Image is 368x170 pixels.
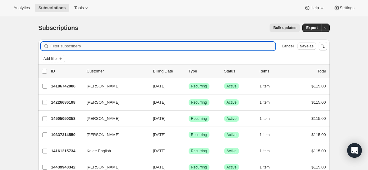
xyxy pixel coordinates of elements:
span: [DATE] [153,84,166,88]
span: 1 item [260,84,270,89]
span: [DATE] [153,149,166,153]
span: Recurring [191,132,207,137]
p: 14505050358 [51,116,82,122]
button: Bulk updates [270,24,300,32]
span: Subscriptions [38,24,79,31]
button: Help [301,4,328,12]
span: $115.00 [312,165,326,169]
span: [DATE] [153,165,166,169]
span: Active [227,100,237,105]
div: Type [189,68,219,74]
button: Analytics [10,4,33,12]
span: [DATE] [153,132,166,137]
p: ID [51,68,82,74]
button: 1 item [260,82,277,91]
span: Subscriptions [38,6,66,10]
button: 1 item [260,131,277,139]
p: 14226686198 [51,99,82,105]
button: Save as [297,42,316,50]
button: Cancel [279,42,296,50]
div: 14161215734Kalee English[DATE]SuccessRecurringSuccessActive1 item$115.00 [51,147,326,155]
p: Total [317,68,326,74]
span: Kalee English [87,148,111,154]
p: Billing Date [153,68,184,74]
span: 1 item [260,165,270,170]
span: Add filter [44,56,58,61]
span: Help [310,6,319,10]
button: Export [302,24,321,32]
span: Cancel [282,44,293,49]
span: $115.00 [312,100,326,105]
button: 1 item [260,147,277,155]
span: Active [227,149,237,153]
button: 1 item [260,114,277,123]
span: [DATE] [153,100,166,105]
div: 19337314550[PERSON_NAME][DATE]SuccessRecurringSuccessActive1 item$115.00 [51,131,326,139]
button: [PERSON_NAME] [83,98,144,107]
button: [PERSON_NAME] [83,130,144,140]
span: 1 item [260,100,270,105]
span: Analytics [13,6,30,10]
button: 1 item [260,98,277,107]
button: [PERSON_NAME] [83,81,144,91]
span: 1 item [260,149,270,153]
span: $115.00 [312,116,326,121]
div: IDCustomerBilling DateTypeStatusItemsTotal [51,68,326,74]
div: 14505050358[PERSON_NAME][DATE]SuccessRecurringSuccessActive1 item$115.00 [51,114,326,123]
span: [PERSON_NAME] [87,99,120,105]
span: Recurring [191,149,207,153]
span: $115.00 [312,132,326,137]
span: 1 item [260,116,270,121]
button: Settings [330,4,358,12]
span: Recurring [191,84,207,89]
button: Kalee English [83,146,144,156]
p: 14161215734 [51,148,82,154]
p: Customer [87,68,148,74]
div: Open Intercom Messenger [347,143,362,158]
button: Add filter [41,55,65,62]
span: Settings [340,6,355,10]
span: 1 item [260,132,270,137]
span: Active [227,165,237,170]
div: Items [260,68,290,74]
span: [PERSON_NAME] [87,116,120,122]
span: Active [227,84,237,89]
p: 14186742006 [51,83,82,89]
span: $115.00 [312,149,326,153]
div: 14186742006[PERSON_NAME][DATE]SuccessRecurringSuccessActive1 item$115.00 [51,82,326,91]
span: Recurring [191,116,207,121]
div: 14226686198[PERSON_NAME][DATE]SuccessRecurringSuccessActive1 item$115.00 [51,98,326,107]
span: [PERSON_NAME] [87,132,120,138]
span: Tools [74,6,84,10]
span: [DATE] [153,116,166,121]
span: [PERSON_NAME] [87,83,120,89]
span: Active [227,132,237,137]
input: Filter subscribers [51,42,276,50]
span: Export [306,25,318,30]
button: Tools [71,4,94,12]
p: 19337314550 [51,132,82,138]
button: [PERSON_NAME] [83,114,144,124]
span: Recurring [191,100,207,105]
span: Active [227,116,237,121]
span: Recurring [191,165,207,170]
span: $115.00 [312,84,326,88]
span: Save as [300,44,314,49]
button: Sort the results [319,42,327,50]
span: Bulk updates [273,25,296,30]
p: Status [224,68,255,74]
button: Subscriptions [35,4,69,12]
